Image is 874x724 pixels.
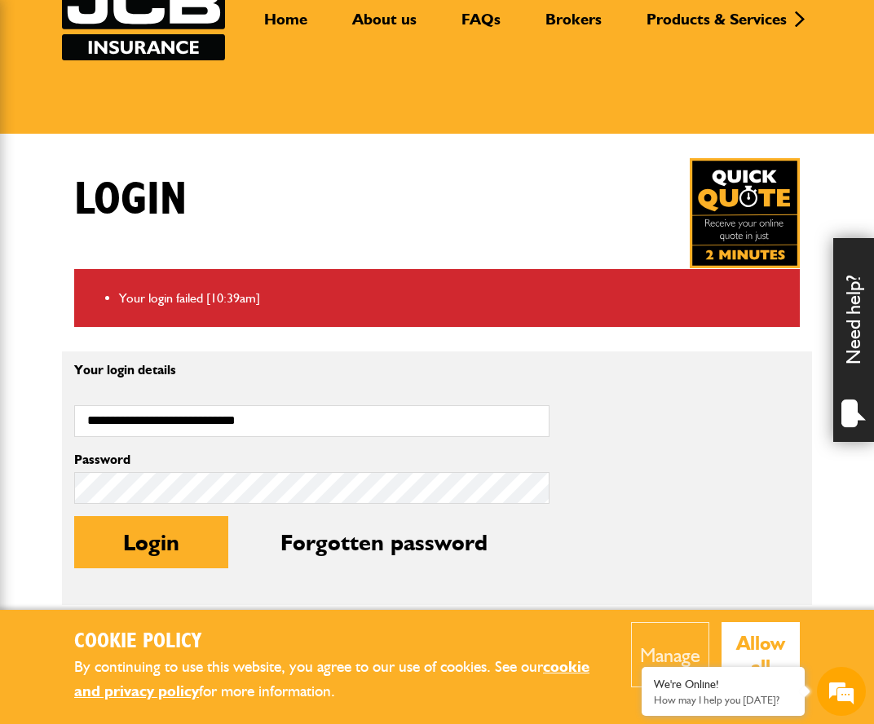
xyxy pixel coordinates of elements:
[74,629,607,655] h2: Cookie Policy
[252,10,320,42] a: Home
[74,453,550,466] label: Password
[74,364,550,377] p: Your login details
[654,694,792,706] p: How may I help you today?
[119,288,788,309] li: Your login failed [10:39am]
[74,516,228,568] button: Login
[833,238,874,442] div: Need help?
[232,516,536,568] button: Forgotten password
[267,8,307,47] div: Minimize live chat window
[222,502,296,524] em: Start Chat
[449,10,513,42] a: FAQs
[722,622,801,687] button: Allow all
[631,622,709,687] button: Manage
[690,158,800,268] img: Quick Quote
[340,10,429,42] a: About us
[28,90,68,113] img: d_20077148190_company_1631870298795_20077148190
[654,678,792,691] div: We're Online!
[21,295,298,488] textarea: Type your message and hit 'Enter'
[74,173,187,227] h1: Login
[21,151,298,187] input: Enter your last name
[533,10,614,42] a: Brokers
[21,247,298,283] input: Enter your phone number
[85,91,274,113] div: Chat with us now
[690,158,800,268] a: Get your insurance quote in just 2-minutes
[634,10,799,42] a: Products & Services
[74,655,607,704] p: By continuing to use this website, you agree to our use of cookies. See our for more information.
[21,199,298,235] input: Enter your email address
